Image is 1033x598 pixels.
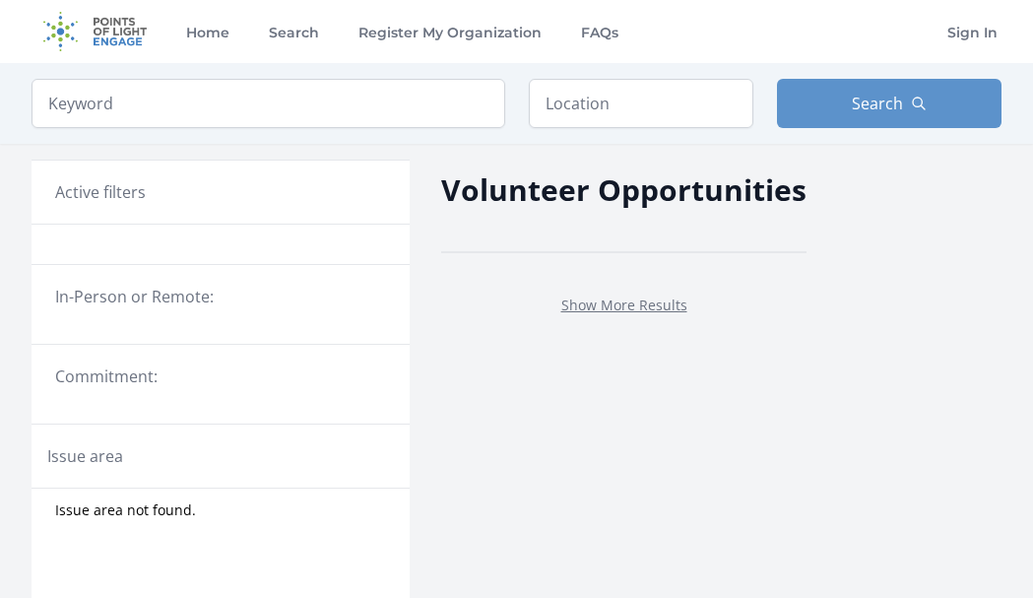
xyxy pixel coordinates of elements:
[55,285,386,308] legend: In-Person or Remote:
[55,500,196,520] span: Issue area not found.
[32,79,505,128] input: Keyword
[55,180,146,204] h3: Active filters
[55,365,386,388] legend: Commitment:
[47,444,123,468] legend: Issue area
[441,167,807,212] h2: Volunteer Opportunities
[529,79,753,128] input: Location
[561,296,687,314] a: Show More Results
[777,79,1001,128] button: Search
[852,92,903,115] span: Search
